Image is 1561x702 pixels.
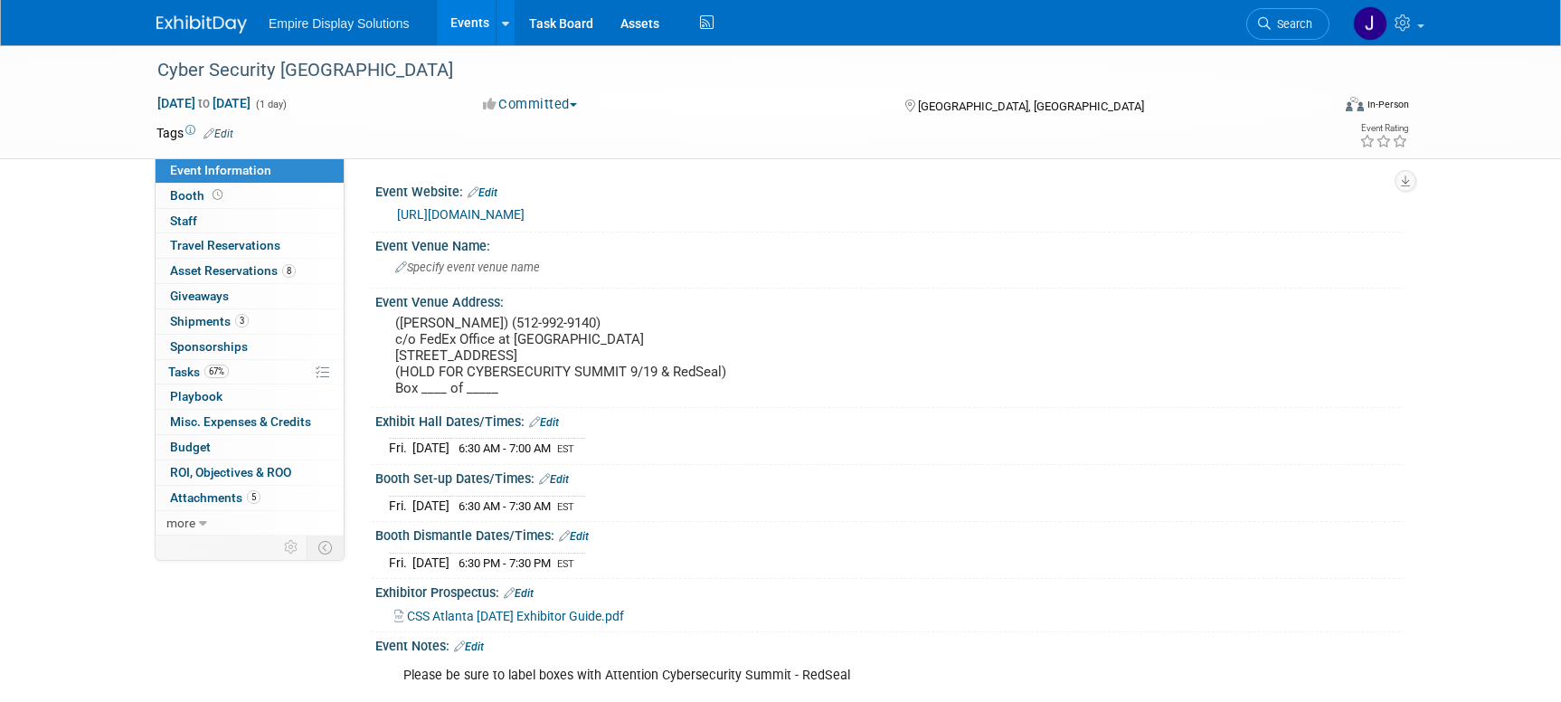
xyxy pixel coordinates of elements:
div: Event Format [1223,94,1409,121]
div: Exhibit Hall Dates/Times: [375,408,1405,432]
span: Specify event venue name [395,261,540,274]
a: Edit [539,473,569,486]
td: Tags [156,124,233,142]
span: ROI, Objectives & ROO [170,465,291,479]
span: Asset Reservations [170,263,296,278]
span: [DATE] [DATE] [156,95,251,111]
span: EST [557,443,574,455]
span: more [166,516,195,530]
a: Misc. Expenses & Credits [156,410,344,434]
span: Misc. Expenses & Credits [170,414,311,429]
button: Committed [477,95,584,114]
td: Fri. [389,439,412,458]
a: Asset Reservations8 [156,259,344,283]
td: Fri. [389,496,412,515]
a: Edit [504,587,534,600]
a: CSS Atlanta [DATE] Exhibitor Guide.pdf [394,609,624,623]
a: Search [1246,8,1329,40]
div: Event Notes: [375,632,1405,656]
td: Fri. [389,553,412,572]
span: Travel Reservations [170,238,280,252]
span: (1 day) [254,99,287,110]
span: Budget [170,440,211,454]
div: Booth Set-up Dates/Times: [375,465,1405,489]
span: Empire Display Solutions [269,16,410,31]
pre: ([PERSON_NAME]) (512-992-9140) c/o FedEx Office at [GEOGRAPHIC_DATA] [STREET_ADDRESS] (HOLD FOR C... [395,315,784,396]
span: Playbook [170,389,222,403]
td: [DATE] [412,496,449,515]
div: Exhibitor Prospectus: [375,579,1405,602]
span: CSS Atlanta [DATE] Exhibitor Guide.pdf [407,609,624,623]
img: Format-Inperson.png [1346,97,1364,111]
td: Personalize Event Tab Strip [276,536,307,559]
span: 6:30 AM - 7:30 AM [459,499,551,513]
a: Booth [156,184,344,208]
td: Toggle Event Tabs [307,536,345,559]
span: Staff [170,213,197,228]
a: Travel Reservations [156,233,344,258]
span: Search [1271,17,1312,31]
span: 3 [235,314,249,327]
a: more [156,511,344,536]
span: 6:30 PM - 7:30 PM [459,556,551,570]
a: Shipments3 [156,309,344,334]
span: to [195,96,213,110]
img: ExhibitDay [156,15,247,33]
div: Event Website: [375,178,1405,202]
span: Event Information [170,163,271,177]
span: Booth [170,188,226,203]
a: Edit [529,416,559,429]
a: Staff [156,209,344,233]
span: EST [557,501,574,513]
span: 6:30 AM - 7:00 AM [459,441,551,455]
span: EST [557,558,574,570]
span: Giveaways [170,289,229,303]
span: Sponsorships [170,339,248,354]
a: Edit [203,128,233,140]
a: Edit [559,530,589,543]
td: [DATE] [412,553,449,572]
div: In-Person [1367,98,1409,111]
span: 5 [247,490,260,504]
a: Budget [156,435,344,460]
span: Shipments [170,314,249,328]
span: [GEOGRAPHIC_DATA], [GEOGRAPHIC_DATA] [918,100,1144,113]
a: Tasks67% [156,360,344,384]
a: ROI, Objectives & ROO [156,460,344,485]
span: 67% [204,365,229,378]
td: [DATE] [412,439,449,458]
a: Edit [454,640,484,653]
div: Event Rating [1359,124,1408,133]
a: Edit [468,186,497,199]
div: Event Venue Name: [375,232,1405,255]
div: Cyber Security [GEOGRAPHIC_DATA] [151,54,1302,87]
img: Jane Paolucci [1353,6,1387,41]
span: 8 [282,264,296,278]
a: Playbook [156,384,344,409]
div: Booth Dismantle Dates/Times: [375,522,1405,545]
a: Event Information [156,158,344,183]
span: Attachments [170,490,260,505]
span: Tasks [168,365,229,379]
a: Sponsorships [156,335,344,359]
span: Booth not reserved yet [209,188,226,202]
a: Attachments5 [156,486,344,510]
div: Event Venue Address: [375,289,1405,311]
a: [URL][DOMAIN_NAME] [397,207,525,222]
a: Giveaways [156,284,344,308]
